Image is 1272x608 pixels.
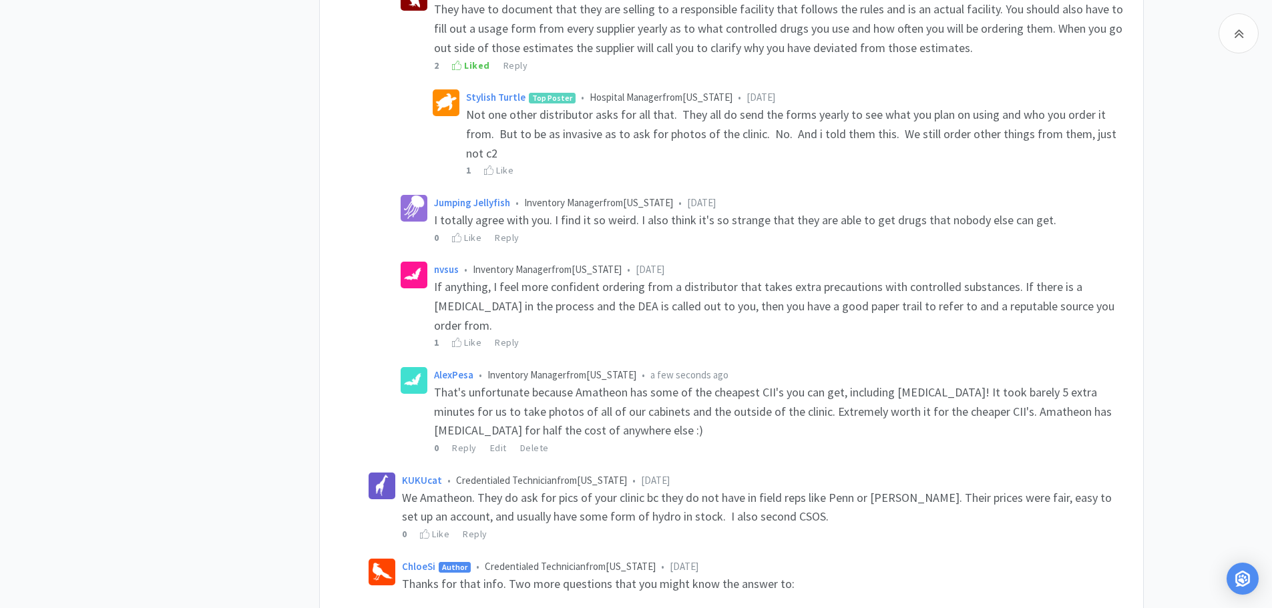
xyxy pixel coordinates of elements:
[670,560,698,573] span: [DATE]
[503,58,528,73] div: Reply
[650,368,728,381] span: a few seconds ago
[420,527,449,541] div: Like
[495,230,519,245] div: Reply
[434,212,1056,228] span: I totally agree with you. I find it so weird. I also think it's so strange that they are able to ...
[452,335,481,350] div: Like
[439,563,470,572] span: Author
[642,368,645,381] span: •
[434,442,439,454] strong: 0
[466,91,525,103] a: Stylish Turtle
[434,196,510,209] a: Jumping Jellyfish
[529,93,575,103] span: Top Poster
[402,559,1126,575] div: Credentialed Technician from [US_STATE]
[678,196,682,209] span: •
[476,560,479,573] span: •
[466,89,1126,105] div: Hospital Manager from [US_STATE]
[434,368,473,381] a: AlexPesa
[434,263,459,276] a: nvsus
[1227,563,1259,595] div: Open Intercom Messenger
[434,279,1117,333] span: If anything, I feel more confident ordering from a distributor that takes extra precautions with ...
[632,474,636,487] span: •
[452,230,481,245] div: Like
[434,262,1126,278] div: Inventory Manager from [US_STATE]
[641,474,670,487] span: [DATE]
[581,91,584,103] span: •
[636,263,664,276] span: [DATE]
[402,528,407,540] strong: 0
[402,490,1114,525] span: We Amatheon. They do ask for pics of your clinic bc they do not have in field reps like Penn or [...
[464,263,467,276] span: •
[463,527,487,541] div: Reply
[434,1,1126,55] span: They have to document that they are selling to a responsible facility that follows the rules and ...
[452,58,490,73] div: Liked
[452,440,477,455] div: Reply
[520,440,549,455] div: Delete
[466,107,1119,161] span: Not one other distributor asks for all that. They all do send the forms yearly to see what you pl...
[515,196,519,209] span: •
[495,335,519,350] div: Reply
[447,474,451,487] span: •
[434,384,1114,438] span: That's unfortunate because Amatheon has some of the cheapest CII's you can get, including [MEDICA...
[466,164,471,176] strong: 1
[402,473,1126,489] div: Credentialed Technician from [US_STATE]
[687,196,716,209] span: [DATE]
[434,232,439,244] strong: 0
[479,368,482,381] span: •
[402,560,435,573] a: ChloeSi
[434,367,1126,383] div: Inventory Manager from [US_STATE]
[402,474,442,487] a: KUKUcat
[434,195,1126,211] div: Inventory Manager from [US_STATE]
[627,263,630,276] span: •
[490,440,507,455] div: Edit
[738,91,741,103] span: •
[484,163,513,178] div: Like
[661,560,664,573] span: •
[402,576,795,591] span: Thanks for that info. Two more questions that you might know the answer to:
[434,336,439,348] strong: 1
[747,91,775,103] span: [DATE]
[434,59,439,71] strong: 2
